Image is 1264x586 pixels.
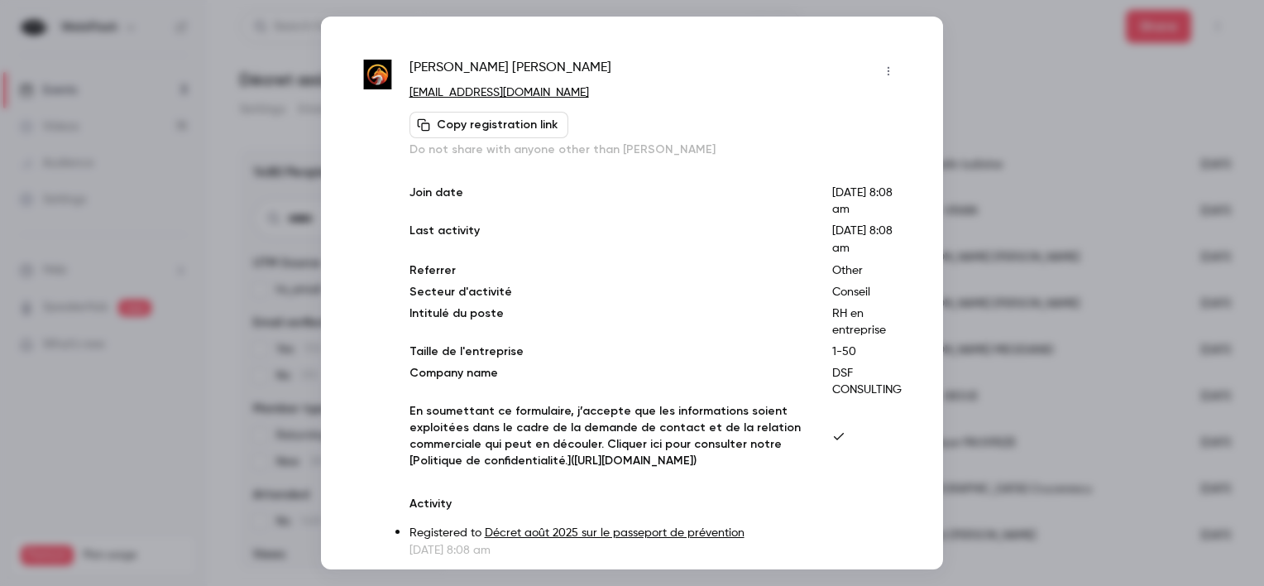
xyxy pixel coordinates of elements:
[409,525,902,542] p: Registered to
[832,262,902,279] p: Other
[409,542,902,559] p: [DATE] 8:08 am
[485,527,745,539] a: Décret août 2025 sur le passeport de prévention
[832,284,902,300] p: Conseil
[409,343,806,360] p: Taille de l'entreprise
[832,343,902,360] p: 1-50
[409,185,806,218] p: Join date
[409,365,806,398] p: Company name
[409,142,902,158] p: Do not share with anyone other than [PERSON_NAME]
[409,223,806,257] p: Last activity
[832,305,902,339] p: RH en entreprise
[409,284,806,300] p: Secteur d'activité
[409,305,806,339] p: Intitulé du poste
[409,262,806,279] p: Referrer
[832,225,893,254] span: [DATE] 8:08 am
[409,112,568,138] button: Copy registration link
[832,365,902,398] p: DSF CONSULTING
[409,87,589,98] a: [EMAIL_ADDRESS][DOMAIN_NAME]
[832,185,902,218] p: [DATE] 8:08 am
[409,58,611,84] span: [PERSON_NAME] [PERSON_NAME]
[409,496,902,512] p: Activity
[409,403,806,469] p: En soumettant ce formulaire, j’accepte que les informations soient exploitées dans le cadre de la...
[362,60,393,90] img: dsfconsulting.fr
